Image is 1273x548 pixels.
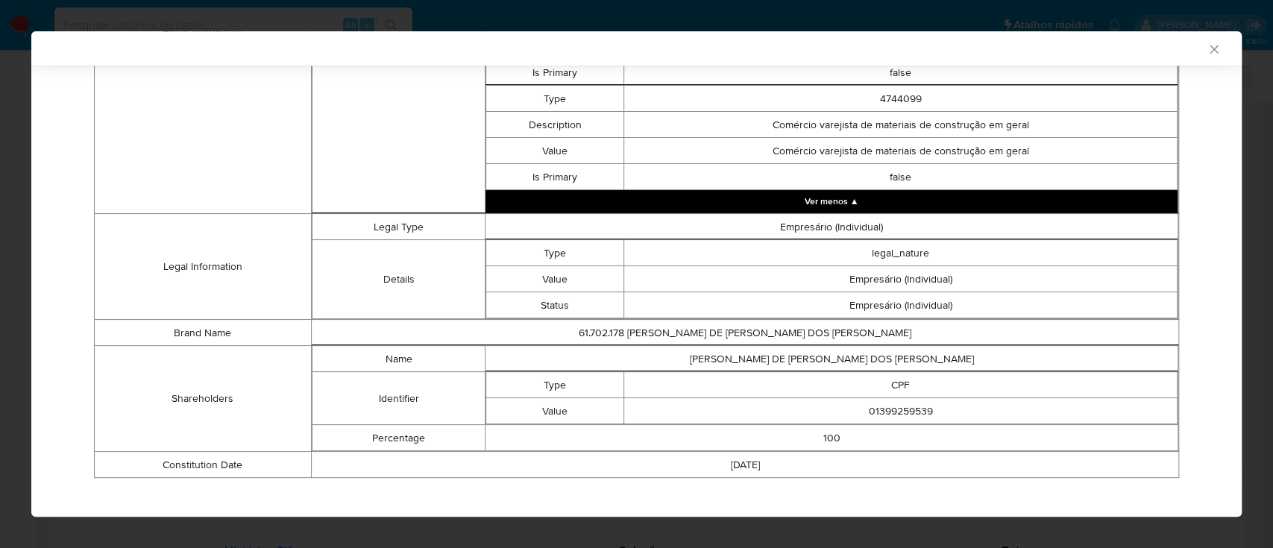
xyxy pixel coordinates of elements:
td: 61.702.178 [PERSON_NAME] DE [PERSON_NAME] DOS [PERSON_NAME] [311,320,1178,346]
td: Value [486,138,624,164]
td: Type [486,240,624,266]
td: Type [486,372,624,398]
td: Details [312,240,485,319]
td: Value [486,266,624,292]
td: [DATE] [311,452,1178,478]
td: Empresário (Individual) [624,292,1178,318]
div: closure-recommendation-modal [31,31,1242,517]
td: CPF [624,372,1178,398]
td: Constitution Date [95,452,312,478]
td: Shareholders [95,346,312,452]
td: Empresário (Individual) [624,266,1178,292]
td: Legal Type [312,214,485,240]
td: 100 [485,425,1178,451]
td: Comércio varejista de materiais de construção em geral [624,138,1178,164]
td: Value [486,398,624,424]
td: false [624,60,1178,86]
td: Status [486,292,624,318]
td: Type [486,86,624,112]
button: Collapse array [485,190,1178,212]
td: false [624,164,1178,190]
td: Percentage [312,425,485,451]
td: Brand Name [95,320,312,346]
td: Identifier [312,372,485,425]
button: Fechar a janela [1207,42,1220,55]
td: Comércio varejista de materiais de construção em geral [624,112,1178,138]
td: Description [486,112,624,138]
td: 01399259539 [624,398,1178,424]
td: [PERSON_NAME] DE [PERSON_NAME] DOS [PERSON_NAME] [485,346,1178,372]
td: legal_nature [624,240,1178,266]
td: Legal Information [95,214,312,320]
td: 4744099 [624,86,1178,112]
td: Is Primary [486,60,624,86]
td: Name [312,346,485,372]
td: Is Primary [486,164,624,190]
td: Empresário (Individual) [485,214,1178,240]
